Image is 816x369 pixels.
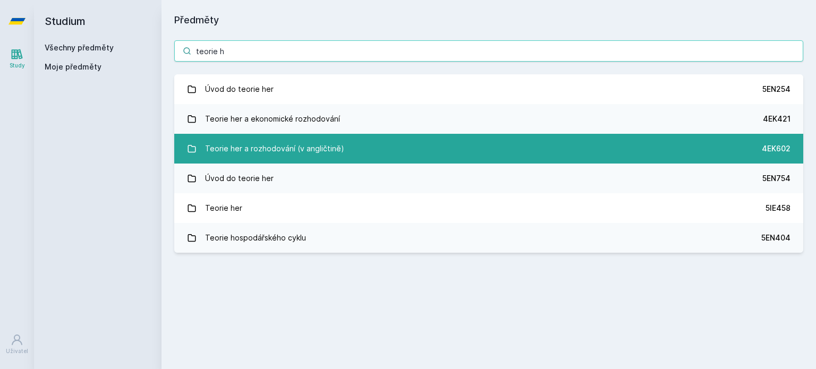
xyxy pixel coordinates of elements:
[174,13,803,28] h1: Předměty
[205,79,274,100] div: Úvod do teorie her
[45,62,101,72] span: Moje předměty
[174,223,803,253] a: Teorie hospodářského cyklu 5EN404
[763,114,790,124] div: 4EK421
[766,203,790,213] div: 5IE458
[174,74,803,104] a: Úvod do teorie her 5EN254
[2,328,32,361] a: Uživatel
[205,138,344,159] div: Teorie her a rozhodování (v angličtině)
[762,143,790,154] div: 4EK602
[205,168,274,189] div: Úvod do teorie her
[45,43,114,52] a: Všechny předměty
[174,104,803,134] a: Teorie her a ekonomické rozhodování 4EK421
[174,134,803,164] a: Teorie her a rozhodování (v angličtině) 4EK602
[10,62,25,70] div: Study
[762,173,790,184] div: 5EN754
[205,227,306,248] div: Teorie hospodářského cyklu
[174,193,803,223] a: Teorie her 5IE458
[205,108,340,130] div: Teorie her a ekonomické rozhodování
[762,84,790,95] div: 5EN254
[174,40,803,62] input: Název nebo ident předmětu…
[174,164,803,193] a: Úvod do teorie her 5EN754
[205,198,242,219] div: Teorie her
[6,347,28,355] div: Uživatel
[761,233,790,243] div: 5EN404
[2,42,32,75] a: Study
